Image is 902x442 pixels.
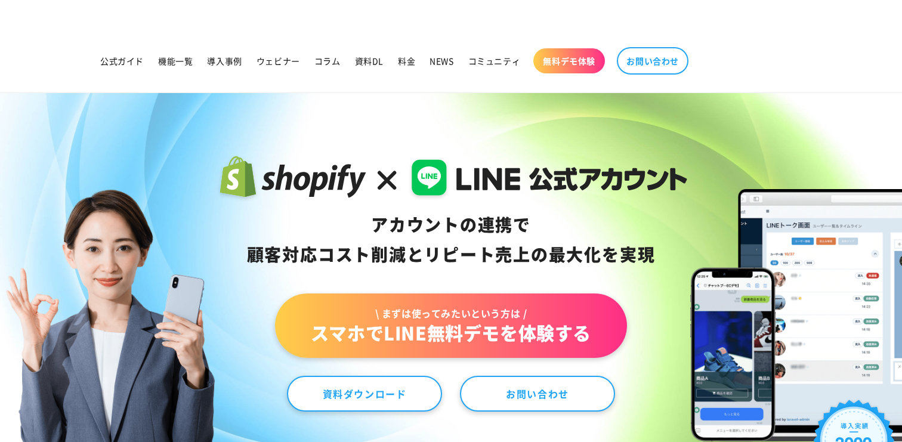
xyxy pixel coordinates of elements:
span: NEWS [430,55,453,66]
span: 料金 [398,55,415,66]
a: 導入事例 [200,48,249,73]
span: 機能一覧 [158,55,193,66]
a: 無料デモ体験 [533,48,605,73]
a: 資料DL [348,48,391,73]
span: 導入事例 [207,55,242,66]
span: 公式ガイド [100,55,144,66]
span: コミュニティ [468,55,521,66]
a: お問い合わせ [617,47,688,75]
a: 公式ガイド [93,48,151,73]
a: お問い合わせ [460,376,615,412]
a: NEWS [422,48,461,73]
span: お問い合わせ [626,55,679,66]
a: \ まずは使ってみたいという方は /スマホでLINE無料デモを体験する [275,293,627,358]
a: 料金 [391,48,422,73]
a: コミュニティ [461,48,528,73]
a: 機能一覧 [151,48,200,73]
span: コラム [314,55,341,66]
a: 資料ダウンロード [287,376,442,412]
div: アカウントの連携で 顧客対応コスト削減と リピート売上の 最大化を実現 [215,210,688,270]
span: 資料DL [355,55,384,66]
a: ウェビナー [249,48,307,73]
span: 無料デモ体験 [543,55,595,66]
span: \ まずは使ってみたいという方は / [311,307,591,320]
a: コラム [307,48,348,73]
span: ウェビナー [257,55,300,66]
